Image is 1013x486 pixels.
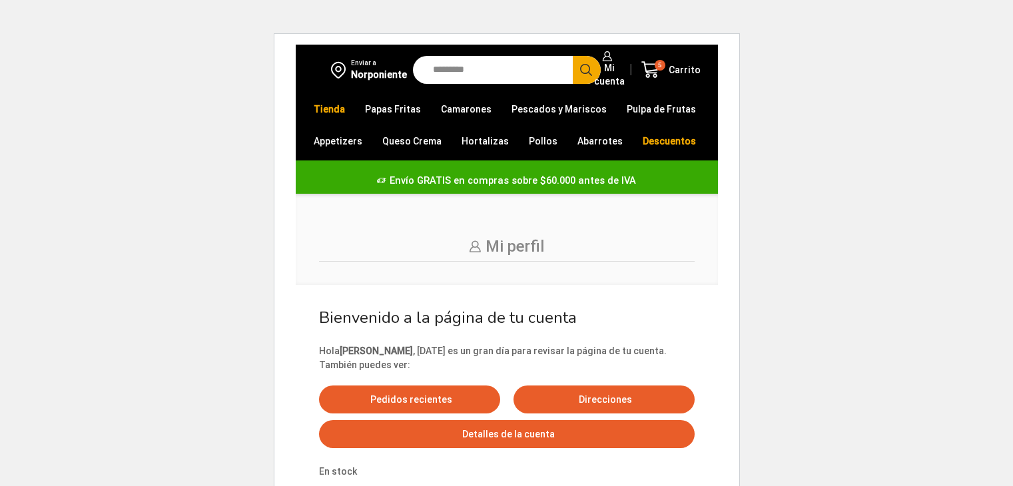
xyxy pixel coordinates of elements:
[486,237,544,256] span: Mi perfil
[319,307,577,328] span: Bienvenido a la página de tu cuenta
[571,128,629,154] a: Abarrotes
[459,429,555,439] span: Detalles de la cuenta
[351,59,407,68] div: Enviar a
[307,97,352,122] a: Tienda
[307,128,369,154] a: Appetizers
[376,128,448,154] a: Queso Crema
[505,97,613,122] a: Pescados y Mariscos
[340,346,413,356] strong: [PERSON_NAME]
[319,420,695,448] a: Detalles de la cuenta
[319,344,695,372] p: Hola , [DATE] es un gran día para revisar la página de tu cuenta. También puedes ver:
[636,128,703,154] a: Descuentos
[358,97,428,122] a: Papas Fritas
[665,63,701,77] span: Carrito
[591,61,625,88] span: Mi cuenta
[573,56,601,84] button: Search button
[434,97,498,122] a: Camarones
[367,394,452,405] span: Pedidos recientes
[620,97,703,122] a: Pulpa de Frutas
[319,385,500,413] a: Pedidos recientes
[575,394,632,405] span: Direcciones
[513,385,695,413] a: Direcciones
[351,68,407,81] div: Norponiente
[638,54,705,85] a: 5 Carrito
[319,465,394,479] p: En stock
[455,128,515,154] a: Hortalizas
[587,45,625,95] a: Mi cuenta
[331,59,351,81] img: address-field-icon.svg
[655,60,665,71] span: 5
[522,128,564,154] a: Pollos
